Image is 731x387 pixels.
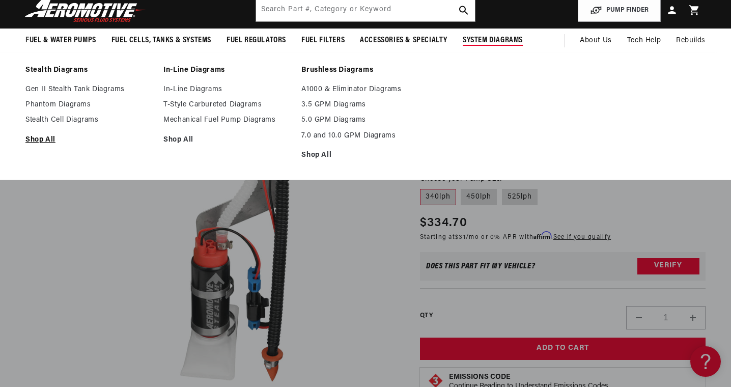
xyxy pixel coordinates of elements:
[668,29,713,53] summary: Rebuilds
[25,66,153,75] a: Stealth Diagrams
[572,29,620,53] a: About Us
[420,312,433,320] label: QTY
[533,232,551,239] span: Affirm
[461,189,497,205] label: 450lph
[25,35,96,46] span: Fuel & Water Pumps
[163,135,291,145] a: Shop All
[163,85,291,94] a: In-Line Diagrams
[111,35,211,46] span: Fuel Cells, Tanks & Systems
[301,151,429,160] a: Shop All
[104,29,219,52] summary: Fuel Cells, Tanks & Systems
[301,131,429,141] a: 7.0 and 10.0 GPM Diagrams
[449,373,511,381] strong: Emissions Code
[637,258,699,274] button: Verify
[301,100,429,109] a: 3.5 GPM Diagrams
[219,29,294,52] summary: Fuel Regulators
[301,85,429,94] a: A1000 & Eliminator Diagrams
[18,29,104,52] summary: Fuel & Water Pumps
[25,135,153,145] a: Shop All
[163,66,291,75] a: In-Line Diagrams
[25,116,153,125] a: Stealth Cell Diagrams
[426,262,536,270] div: Does This part fit My vehicle?
[553,234,611,240] a: See if you qualify - Learn more about Affirm Financing (opens in modal)
[227,35,286,46] span: Fuel Regulators
[301,116,429,125] a: 5.0 GPM Diagrams
[301,66,429,75] a: Brushless Diagrams
[163,100,291,109] a: T-Style Carbureted Diagrams
[25,100,153,109] a: Phantom Diagrams
[580,37,612,44] span: About Us
[352,29,455,52] summary: Accessories & Specialty
[455,234,466,240] span: $31
[502,189,538,205] label: 525lph
[676,35,706,46] span: Rebuilds
[620,29,668,53] summary: Tech Help
[627,35,661,46] span: Tech Help
[455,29,530,52] summary: System Diagrams
[163,116,291,125] a: Mechanical Fuel Pump Diagrams
[294,29,352,52] summary: Fuel Filters
[420,214,467,232] span: $334.70
[420,232,611,242] p: Starting at /mo or 0% APR with .
[420,189,456,205] label: 340lph
[301,35,345,46] span: Fuel Filters
[463,35,523,46] span: System Diagrams
[25,85,153,94] a: Gen II Stealth Tank Diagrams
[420,338,706,361] button: Add to Cart
[360,35,447,46] span: Accessories & Specialty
